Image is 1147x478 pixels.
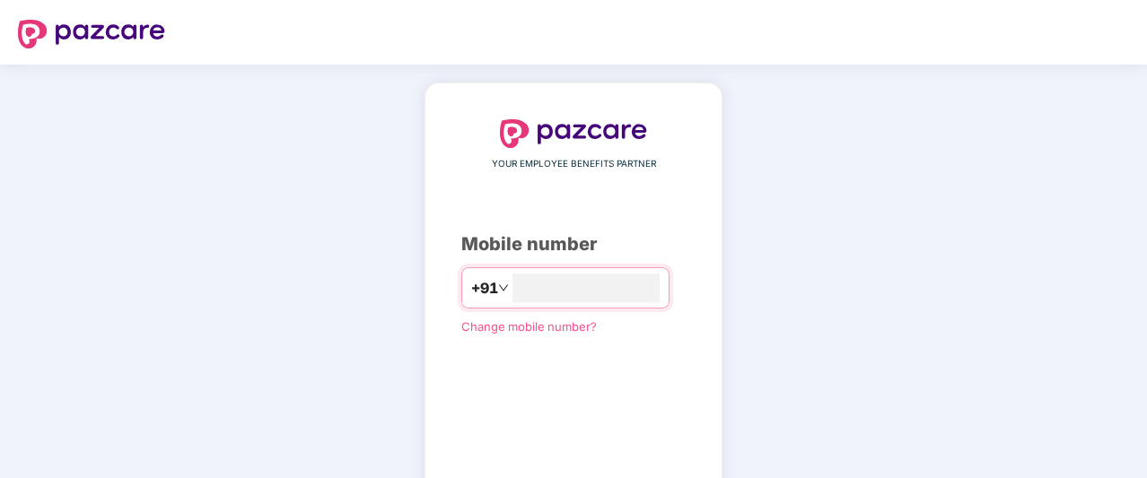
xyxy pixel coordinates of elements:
[461,230,686,258] div: Mobile number
[492,157,656,171] span: YOUR EMPLOYEE BENEFITS PARTNER
[498,282,509,293] span: down
[461,319,597,334] a: Change mobile number?
[500,119,647,148] img: logo
[471,277,498,300] span: +91
[18,20,165,48] img: logo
